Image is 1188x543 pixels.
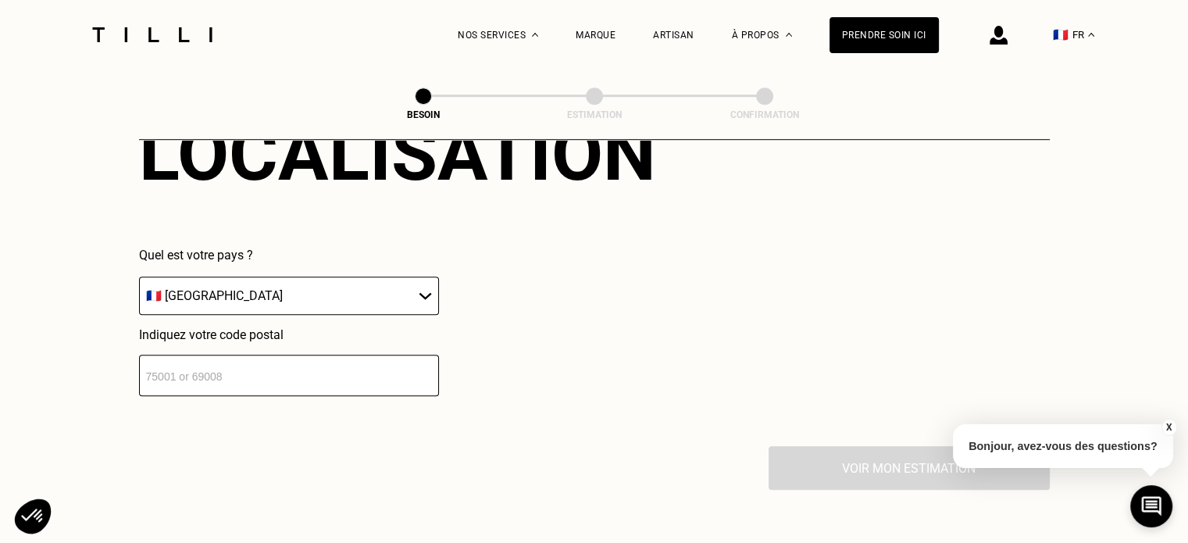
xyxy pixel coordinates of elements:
input: 75001 or 69008 [139,355,439,396]
img: icône connexion [990,26,1008,45]
p: Quel est votre pays ? [139,248,439,263]
a: Prendre soin ici [829,17,939,53]
img: Menu déroulant à propos [786,33,792,37]
a: Artisan [653,30,694,41]
p: Indiquez votre code postal [139,327,439,342]
img: menu déroulant [1088,33,1094,37]
div: Localisation [139,110,656,198]
span: 🇫🇷 [1053,27,1068,42]
img: Logo du service de couturière Tilli [87,27,218,42]
div: Confirmation [687,109,843,120]
a: Marque [576,30,615,41]
img: Menu déroulant [532,33,538,37]
div: Estimation [516,109,672,120]
button: X [1161,419,1176,436]
p: Bonjour, avez-vous des questions? [953,424,1173,468]
div: Besoin [345,109,501,120]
